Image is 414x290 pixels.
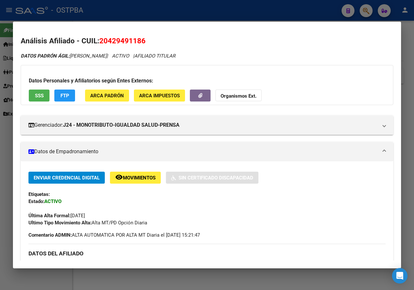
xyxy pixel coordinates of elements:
button: FTP [54,90,75,102]
strong: Última Alta Formal: [28,213,71,219]
strong: Comentario ADMIN: [28,232,72,238]
span: Alta MT/PD Opción Diaria [28,220,147,226]
span: Sin Certificado Discapacidad [179,175,253,181]
button: Sin Certificado Discapacidad [166,172,258,184]
strong: Estado: [28,199,44,204]
span: Movimientos [123,175,156,181]
span: AFILIADO TITULAR [134,53,175,59]
button: SSS [29,90,49,102]
strong: Organismos Ext. [221,93,256,99]
strong: ACTIVO [44,199,61,204]
strong: Ultimo Tipo Movimiento Alta: [28,220,92,226]
span: [DATE] [28,213,85,219]
strong: Etiquetas: [28,191,50,197]
button: Movimientos [110,172,161,184]
h3: DATOS DEL AFILIADO [28,250,386,257]
button: ARCA Padrón [85,90,129,102]
button: Organismos Ext. [215,90,262,102]
mat-panel-title: Datos de Empadronamiento [28,148,378,156]
h3: Datos Personales y Afiliatorios según Entes Externos: [29,77,385,85]
i: | ACTIVO | [21,53,175,59]
span: SSS [35,93,44,99]
button: Enviar Credencial Digital [28,172,105,184]
span: ALTA AUTOMATICA POR ALTA MT Diaria el [DATE] 15:21:47 [28,231,200,239]
div: Open Intercom Messenger [392,268,408,284]
span: FTP [60,93,69,99]
span: 20429491186 [99,37,146,45]
span: ARCA Impuestos [139,93,180,99]
mat-expansion-panel-header: Datos de Empadronamiento [21,142,393,161]
span: ARCA Padrón [90,93,124,99]
mat-icon: remove_red_eye [115,173,123,181]
mat-expansion-panel-header: Gerenciador:J24 - MONOTRIBUTO-IGUALDAD SALUD-PRENSA [21,115,393,135]
h2: Análisis Afiliado - CUIL: [21,36,393,47]
span: Enviar Credencial Digital [34,175,100,181]
strong: J24 - MONOTRIBUTO-IGUALDAD SALUD-PRENSA [63,121,180,129]
button: ARCA Impuestos [134,90,185,102]
mat-panel-title: Gerenciador: [28,121,378,129]
span: [PERSON_NAME] [21,53,107,59]
strong: DATOS PADRÓN ÁGIL: [21,53,70,59]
